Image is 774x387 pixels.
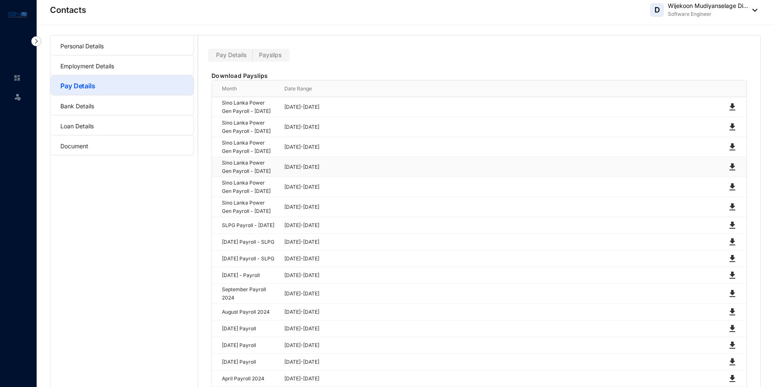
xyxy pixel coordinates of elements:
[727,237,737,247] img: download-black.71b825375326cd126c6e7206129a6cc1.svg
[284,163,717,171] p: [DATE] - [DATE]
[727,374,737,384] img: download-black.71b825375326cd126c6e7206129a6cc1.svg
[727,162,737,172] img: download-black.71b825375326cd126c6e7206129a6cc1.svg
[274,80,717,97] th: Date Range
[668,10,748,18] p: Software Engineer
[284,203,717,211] p: [DATE] - [DATE]
[284,308,717,316] p: [DATE] - [DATE]
[13,74,21,82] img: home-unselected.a29eae3204392db15eaf.svg
[60,122,94,130] a: Loan Details
[222,358,274,366] p: [DATE] Payroll
[727,102,737,112] img: download-black.71b825375326cd126c6e7206129a6cc1.svg
[60,102,94,110] a: Bank Details
[727,182,737,192] img: download-black.71b825375326cd126c6e7206129a6cc1.svg
[668,2,748,10] p: Wijekoon Mudiyanselage Di...
[8,10,27,20] img: logo
[222,271,274,280] p: [DATE] - Payroll
[727,340,737,350] img: download-black.71b825375326cd126c6e7206129a6cc1.svg
[727,289,737,299] img: download-black.71b825375326cd126c6e7206129a6cc1.svg
[284,183,717,191] p: [DATE] - [DATE]
[60,42,104,50] a: Personal Details
[222,285,274,302] p: September Payroll 2024
[727,324,737,334] img: download-black.71b825375326cd126c6e7206129a6cc1.svg
[7,70,27,86] li: Home
[222,159,274,175] p: Sino Lanka Power Gen Payroll - [DATE]
[13,92,22,101] img: leave-unselected.2934df6273408c3f84d9.svg
[284,255,717,263] p: [DATE] - [DATE]
[222,139,274,155] p: Sino Lanka Power Gen Payroll - [DATE]
[727,142,737,152] img: download-black.71b825375326cd126c6e7206129a6cc1.svg
[727,220,737,230] img: download-black.71b825375326cd126c6e7206129a6cc1.svg
[284,358,717,366] p: [DATE] - [DATE]
[284,271,717,280] p: [DATE] - [DATE]
[259,51,281,58] span: Payslips
[216,51,246,58] span: Pay Details
[727,202,737,212] img: download-black.71b825375326cd126c6e7206129a6cc1.svg
[284,341,717,350] p: [DATE] - [DATE]
[748,9,757,12] img: dropdown-black.8e83cc76930a90b1a4fdb6d089b7bf3a.svg
[222,238,274,246] p: [DATE] Payroll - SLPG
[222,325,274,333] p: [DATE] Payroll
[284,325,717,333] p: [DATE] - [DATE]
[50,4,86,16] p: Contacts
[284,375,717,383] p: [DATE] - [DATE]
[727,122,737,132] img: download-black.71b825375326cd126c6e7206129a6cc1.svg
[222,99,274,115] p: Sino Lanka Power Gen Payroll - [DATE]
[60,82,95,90] a: Pay Details
[222,119,274,135] p: Sino Lanka Power Gen Payroll - [DATE]
[284,290,717,298] p: [DATE] - [DATE]
[222,375,274,383] p: April Payroll 2024
[31,36,41,46] img: nav-icon-right.af6afadce00d159da59955279c43614e.svg
[222,221,274,230] p: SLPG Payroll - [DATE]
[212,72,747,80] p: Download Payslips
[284,123,717,131] p: [DATE] - [DATE]
[222,179,274,195] p: Sino Lanka Power Gen Payroll - [DATE]
[727,307,737,317] img: download-black.71b825375326cd126c6e7206129a6cc1.svg
[212,80,274,97] th: Month
[727,254,737,264] img: download-black.71b825375326cd126c6e7206129a6cc1.svg
[222,199,274,215] p: Sino Lanka Power Gen Payroll - [DATE]
[727,270,737,280] img: download-black.71b825375326cd126c6e7206129a6cc1.svg
[284,221,717,230] p: [DATE] - [DATE]
[60,142,88,150] a: Document
[222,255,274,263] p: [DATE] Payroll - SLPG
[60,62,114,70] a: Employment Details
[284,238,717,246] p: [DATE] - [DATE]
[284,103,717,111] p: [DATE] - [DATE]
[284,143,717,151] p: [DATE] - [DATE]
[727,357,737,367] img: download-black.71b825375326cd126c6e7206129a6cc1.svg
[655,6,660,14] span: D
[222,308,274,316] p: August Payroll 2024
[222,341,274,350] p: [DATE] Payroll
